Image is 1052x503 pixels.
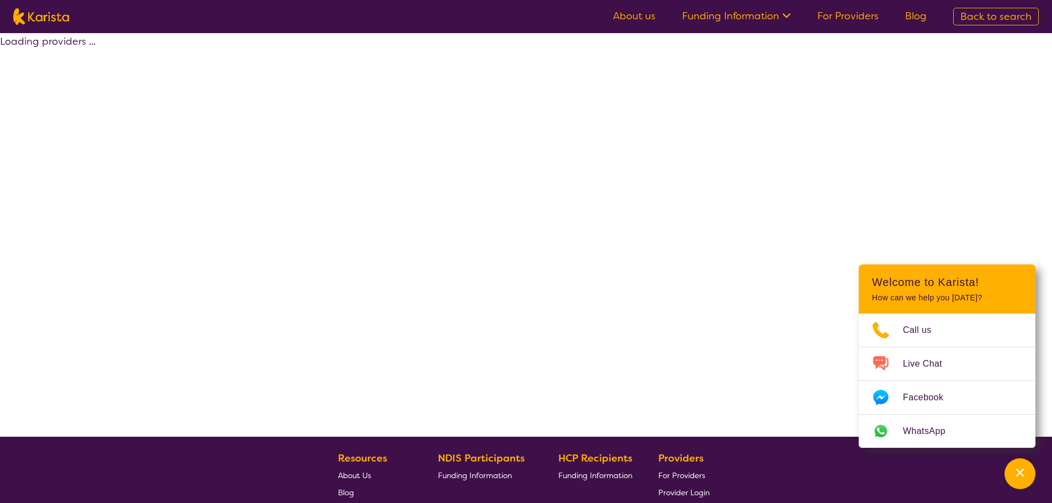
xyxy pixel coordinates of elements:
[658,488,710,497] span: Provider Login
[859,415,1035,448] a: Web link opens in a new tab.
[960,10,1032,23] span: Back to search
[658,452,704,465] b: Providers
[613,9,655,23] a: About us
[338,467,412,484] a: About Us
[682,9,791,23] a: Funding Information
[558,470,632,480] span: Funding Information
[1005,458,1035,489] button: Channel Menu
[903,322,945,338] span: Call us
[859,264,1035,448] div: Channel Menu
[859,314,1035,448] ul: Choose channel
[338,470,371,480] span: About Us
[438,467,533,484] a: Funding Information
[903,423,959,440] span: WhatsApp
[872,293,1022,303] p: How can we help you [DATE]?
[658,467,710,484] a: For Providers
[658,470,705,480] span: For Providers
[905,9,927,23] a: Blog
[558,467,632,484] a: Funding Information
[338,452,387,465] b: Resources
[558,452,632,465] b: HCP Recipients
[872,276,1022,289] h2: Welcome to Karista!
[338,488,354,497] span: Blog
[658,484,710,501] a: Provider Login
[338,484,412,501] a: Blog
[13,8,69,25] img: Karista logo
[903,356,955,372] span: Live Chat
[903,389,956,406] span: Facebook
[438,452,525,465] b: NDIS Participants
[817,9,879,23] a: For Providers
[953,8,1039,25] a: Back to search
[438,470,512,480] span: Funding Information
